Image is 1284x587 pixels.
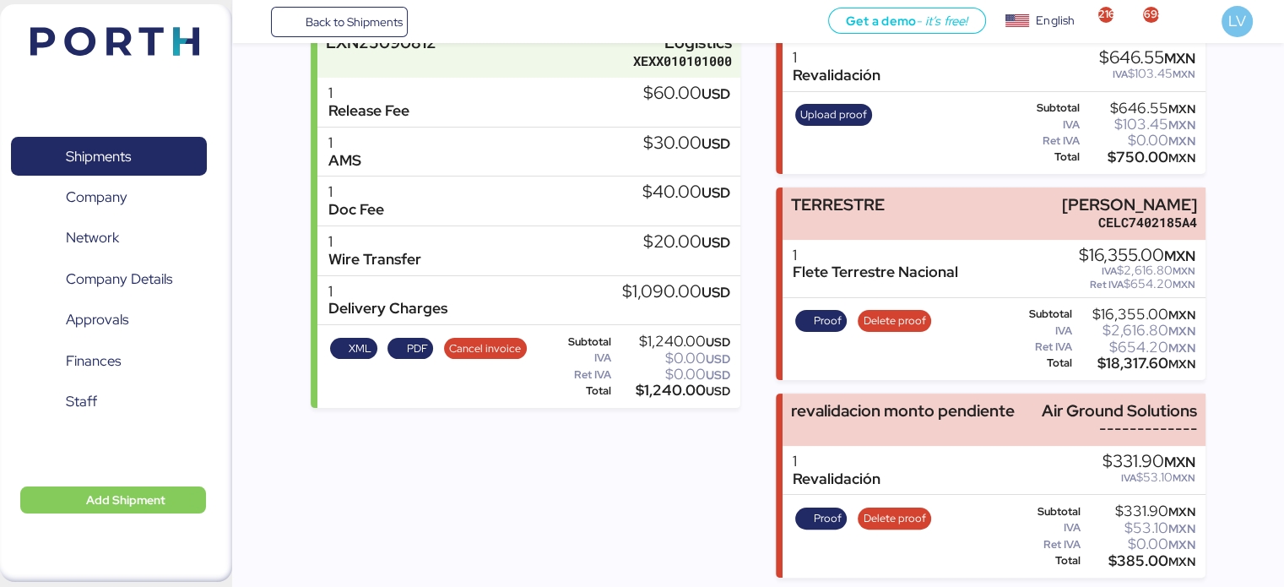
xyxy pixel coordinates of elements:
[791,402,1015,420] div: revalidacion monto pendiente
[548,352,612,364] div: IVA
[1013,506,1081,518] div: Subtotal
[11,260,207,299] a: Company Details
[1099,49,1195,68] div: $646.55
[449,340,521,358] span: Cancel invoice
[706,383,730,399] span: USD
[814,509,842,528] span: Proof
[328,152,360,170] div: AMS
[1036,12,1075,30] div: English
[11,383,207,421] a: Staff
[66,389,97,414] span: Staff
[1013,555,1081,567] div: Total
[1173,68,1195,81] span: MXN
[1168,504,1195,519] span: MXN
[615,368,730,381] div: $0.00
[1173,264,1195,278] span: MXN
[858,508,931,530] button: Delete proof
[1013,151,1081,163] div: Total
[66,307,128,332] span: Approvals
[858,310,931,332] button: Delete proof
[1103,453,1195,471] div: $331.90
[1084,505,1195,518] div: $331.90
[1083,134,1195,147] div: $0.00
[793,264,958,281] div: Flete Terrestre Nacional
[328,183,383,201] div: 1
[1013,341,1073,353] div: Ret IVA
[11,301,207,340] a: Approvals
[407,340,428,358] span: PDF
[66,349,121,373] span: Finances
[631,52,732,70] div: XEXX010101000
[1062,214,1197,231] div: CELC7402185A4
[1075,308,1195,321] div: $16,355.00
[1168,554,1195,569] span: MXN
[1084,522,1195,535] div: $53.10
[328,251,420,269] div: Wire Transfer
[387,338,433,360] button: PDF
[1084,555,1195,568] div: $385.00
[66,267,172,291] span: Company Details
[1168,521,1195,536] span: MXN
[328,134,360,152] div: 1
[1168,356,1195,372] span: MXN
[1013,308,1073,320] div: Subtotal
[328,84,409,102] div: 1
[864,312,926,330] span: Delete proof
[643,84,730,103] div: $60.00
[1079,264,1195,277] div: $2,616.80
[615,384,730,397] div: $1,240.00
[702,134,730,153] span: USD
[864,509,926,528] span: Delete proof
[615,352,730,365] div: $0.00
[328,300,447,318] div: Delivery Charges
[622,283,730,302] div: $1,090.00
[1164,49,1195,68] span: MXN
[1168,150,1195,166] span: MXN
[1075,324,1195,337] div: $2,616.80
[791,196,885,214] div: TERRESTRE
[800,106,867,124] span: Upload proof
[1013,135,1081,147] div: Ret IVA
[1168,307,1195,323] span: MXN
[86,490,165,510] span: Add Shipment
[548,369,612,381] div: Ret IVA
[330,338,377,360] button: XML
[795,104,873,126] button: Upload proof
[1173,471,1195,485] span: MXN
[615,335,730,348] div: $1,240.00
[328,102,409,120] div: Release Fee
[66,226,119,250] span: Network
[1168,537,1195,552] span: MXN
[1042,402,1197,420] div: Air Ground Solutions
[349,340,371,358] span: XML
[814,312,842,330] span: Proof
[548,336,612,348] div: Subtotal
[1062,196,1197,214] div: [PERSON_NAME]
[1168,117,1195,133] span: MXN
[1102,264,1117,278] span: IVA
[1079,247,1195,265] div: $16,355.00
[66,185,127,209] span: Company
[706,334,730,350] span: USD
[1079,278,1195,291] div: $654.20
[1075,341,1195,354] div: $654.20
[702,183,730,202] span: USD
[20,486,206,514] button: Add Shipment
[643,134,730,153] div: $30.00
[1173,278,1195,291] span: MXN
[793,67,880,84] div: Revalidación
[702,233,730,252] span: USD
[242,8,271,36] button: Menu
[1083,102,1195,115] div: $646.55
[305,12,402,32] span: Back to Shipments
[328,283,447,301] div: 1
[793,49,880,67] div: 1
[1099,68,1195,80] div: $103.45
[1013,539,1081,551] div: Ret IVA
[795,310,848,332] button: Proof
[706,367,730,383] span: USD
[706,351,730,367] span: USD
[1042,420,1197,438] div: -------------
[1168,133,1195,149] span: MXN
[548,385,612,397] div: Total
